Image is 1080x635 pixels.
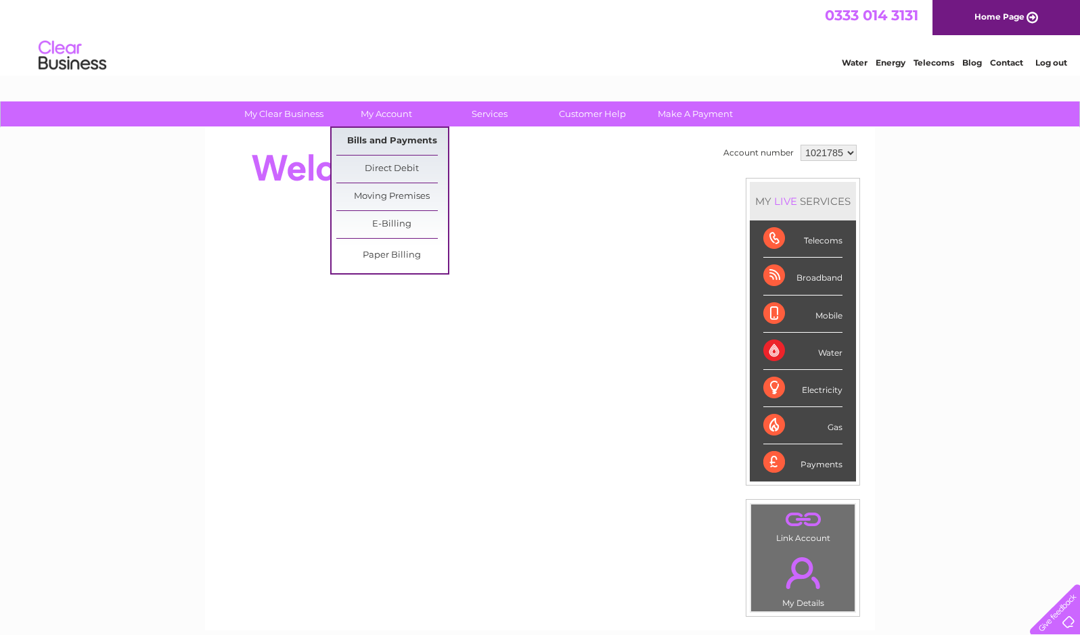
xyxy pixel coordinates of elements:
[336,242,448,269] a: Paper Billing
[763,296,842,333] div: Mobile
[639,101,751,126] a: Make A Payment
[825,7,918,24] a: 0333 014 3131
[1035,57,1067,68] a: Log out
[750,546,855,612] td: My Details
[763,444,842,481] div: Payments
[336,183,448,210] a: Moving Premises
[38,35,107,76] img: logo.png
[914,57,954,68] a: Telecoms
[336,211,448,238] a: E-Billing
[763,258,842,295] div: Broadband
[434,101,545,126] a: Services
[962,57,982,68] a: Blog
[336,128,448,155] a: Bills and Payments
[331,101,443,126] a: My Account
[763,220,842,258] div: Telecoms
[750,182,856,220] div: MY SERVICES
[336,156,448,183] a: Direct Debit
[537,101,648,126] a: Customer Help
[720,141,797,164] td: Account number
[763,333,842,370] div: Water
[755,508,851,532] a: .
[221,7,861,66] div: Clear Business is a trading name of Verastar Limited (registered in [GEOGRAPHIC_DATA] No. 3667643...
[842,57,868,68] a: Water
[990,57,1023,68] a: Contact
[771,195,800,208] div: LIVE
[750,504,855,546] td: Link Account
[228,101,340,126] a: My Clear Business
[876,57,905,68] a: Energy
[763,407,842,444] div: Gas
[755,549,851,596] a: .
[763,370,842,407] div: Electricity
